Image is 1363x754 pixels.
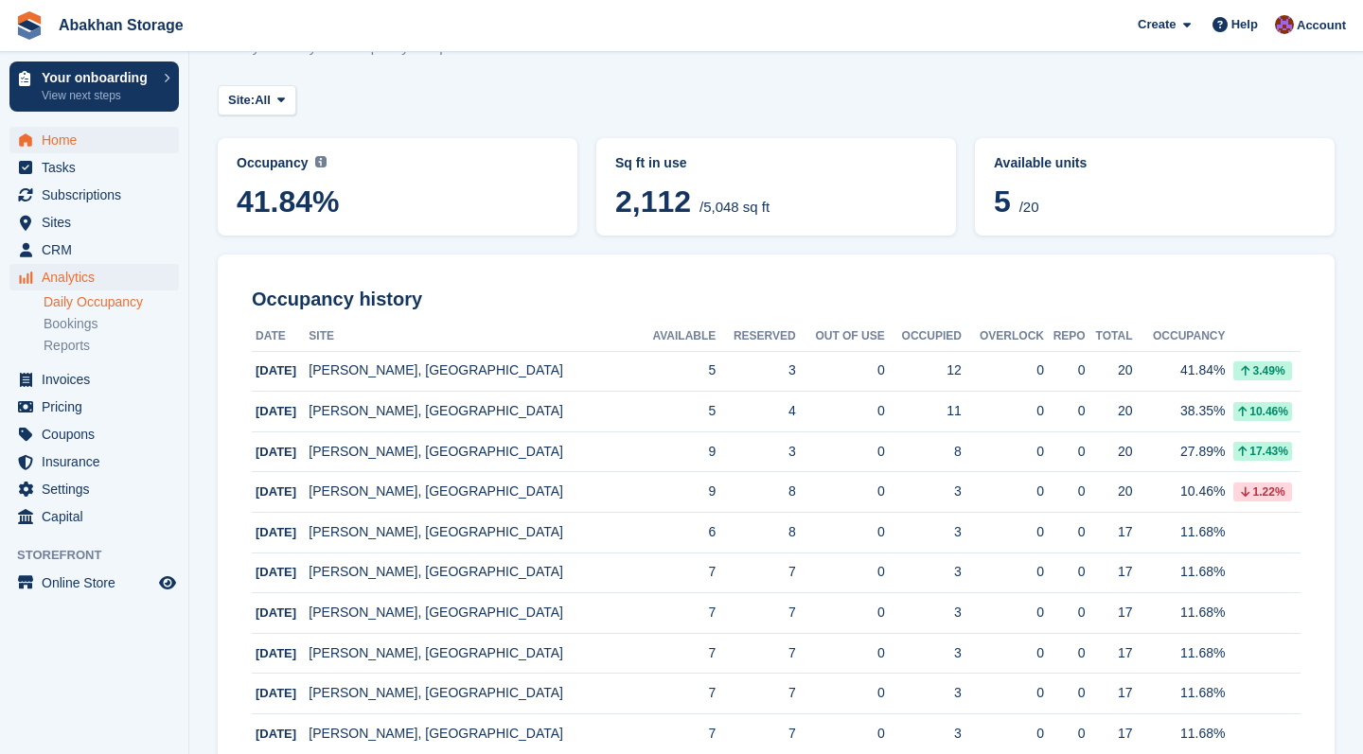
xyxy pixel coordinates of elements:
span: 2,112 [615,184,691,219]
div: 3 [885,482,962,501]
span: Invoices [42,366,155,393]
p: Your onboarding [42,71,154,84]
td: 11.68% [1132,552,1225,593]
span: [DATE] [256,404,296,418]
div: 3 [885,683,962,703]
th: Occupied [885,322,962,352]
a: menu [9,448,179,475]
span: Insurance [42,448,155,475]
div: 0 [1044,442,1086,462]
a: menu [9,127,179,153]
td: 17 [1086,593,1133,634]
td: 27.89% [1132,431,1225,472]
img: stora-icon-8386f47178a22dfd0bd8f6a31ec36ba5ce8667c1dd55bd0f319d3a0aa187defe.svg [15,11,44,40]
a: Your onboarding View next steps [9,61,179,112]
span: Available units [994,155,1087,170]
td: 17 [1086,552,1133,593]
span: /5,048 sq ft [699,199,770,215]
td: 7 [635,674,717,714]
th: Repo [1044,322,1086,352]
td: 5 [635,392,717,432]
img: icon-info-grey-7440780725fd019a000dd9b08b2336e03edf1995a4989e88bcd33f0948082b44.svg [315,156,327,167]
td: 7 [716,674,795,714]
td: 20 [1086,431,1133,472]
span: 5 [994,184,1011,219]
span: [DATE] [256,363,296,377]
div: 0 [962,643,1044,663]
td: [PERSON_NAME], [GEOGRAPHIC_DATA] [309,593,634,634]
td: 41.84% [1132,351,1225,392]
a: menu [9,237,179,263]
div: 0 [962,482,1044,501]
abbr: Current percentage of sq ft occupied [237,153,558,173]
td: 7 [635,552,717,593]
span: Account [1297,16,1346,35]
span: Subscriptions [42,182,155,208]
td: 10.46% [1132,472,1225,513]
td: [PERSON_NAME], [GEOGRAPHIC_DATA] [309,552,634,593]
span: Analytics [42,264,155,290]
span: [DATE] [256,727,296,741]
a: menu [9,476,179,502]
td: 5 [635,351,717,392]
a: Preview store [156,571,179,594]
div: 17.43% [1233,442,1292,461]
span: All [255,91,271,110]
span: [DATE] [256,525,296,539]
span: [DATE] [256,605,296,620]
span: Pricing [42,394,155,420]
a: Abakhan Storage [51,9,191,41]
div: 0 [1044,603,1086,622]
td: 9 [635,472,717,513]
td: 8 [716,472,795,513]
span: Settings [42,476,155,502]
td: [PERSON_NAME], [GEOGRAPHIC_DATA] [309,431,634,472]
td: 6 [635,513,717,553]
span: Site: [228,91,255,110]
span: Sq ft in use [615,155,686,170]
div: 8 [885,442,962,462]
td: 3 [716,351,795,392]
span: [DATE] [256,484,296,499]
span: Capital [42,503,155,530]
td: 0 [796,351,885,392]
td: [PERSON_NAME], [GEOGRAPHIC_DATA] [309,513,634,553]
div: 3 [885,562,962,582]
td: 20 [1086,392,1133,432]
span: 41.84% [237,184,558,219]
img: William Abakhan [1275,15,1294,34]
span: Sites [42,209,155,236]
th: Site [309,322,634,352]
td: 38.35% [1132,392,1225,432]
th: Reserved [716,322,795,352]
span: [DATE] [256,686,296,700]
a: Bookings [44,315,179,333]
td: 17 [1086,674,1133,714]
td: 0 [796,633,885,674]
div: 0 [1044,360,1086,380]
td: [PERSON_NAME], [GEOGRAPHIC_DATA] [309,674,634,714]
td: 11.68% [1132,513,1225,553]
td: [PERSON_NAME], [GEOGRAPHIC_DATA] [309,351,634,392]
div: 0 [962,724,1044,744]
span: Create [1138,15,1176,34]
span: Help [1231,15,1258,34]
a: menu [9,264,179,290]
th: Occupancy [1132,322,1225,352]
a: menu [9,182,179,208]
span: Coupons [42,421,155,447]
div: 1.22% [1233,482,1292,501]
div: 3 [885,643,962,663]
span: Home [42,127,155,153]
td: 0 [796,392,885,432]
th: Out of Use [796,322,885,352]
td: 0 [796,674,885,714]
div: 11 [885,401,962,421]
p: View next steps [42,87,154,104]
td: 0 [796,593,885,634]
div: 3 [885,724,962,744]
td: 7 [716,552,795,593]
td: 3 [716,431,795,472]
div: 0 [1044,724,1086,744]
span: Occupancy [237,155,308,170]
